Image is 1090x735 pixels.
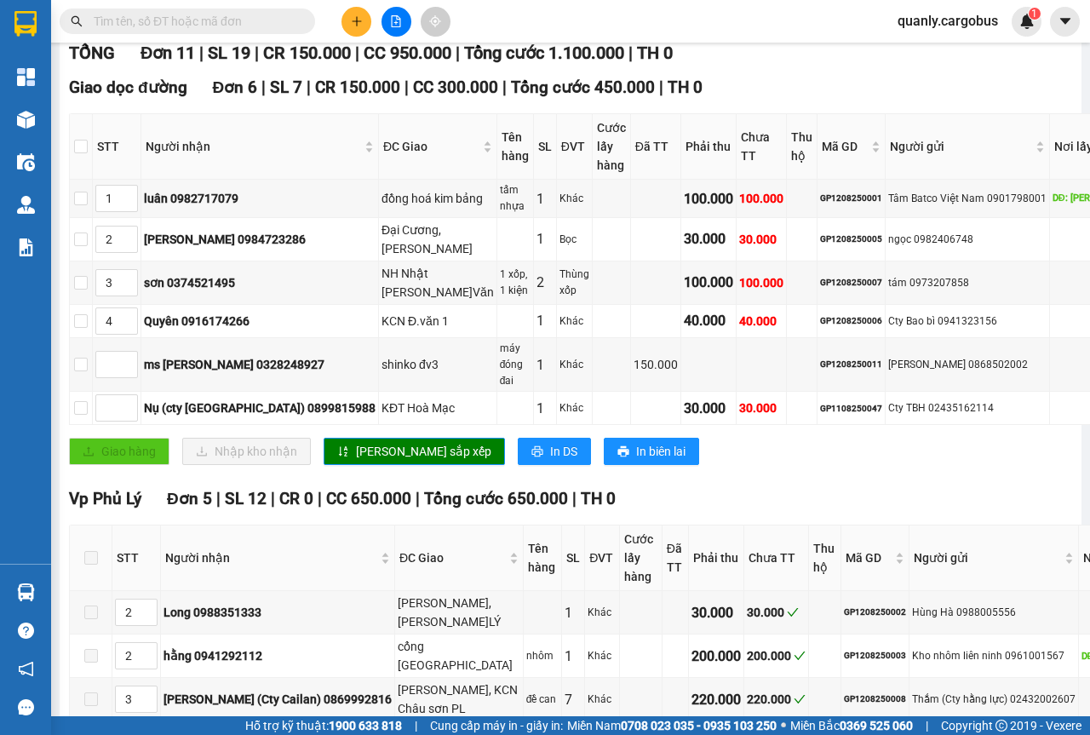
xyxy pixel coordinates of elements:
[1019,14,1035,29] img: icon-new-feature
[213,78,258,97] span: Đơn 6
[559,191,589,207] div: Khác
[841,678,909,721] td: GP1208250008
[163,690,392,709] div: [PERSON_NAME] (Cty Cailan) 0869992816
[413,78,498,97] span: CC 300.000
[888,275,1047,291] div: tám 0973207858
[464,43,624,63] span: Tổng cước 1.100.000
[912,692,1076,708] div: Thắm (Cty hằng lực) 02432002607
[787,606,799,618] span: check
[557,114,593,180] th: ĐVT
[794,650,806,662] span: check
[199,43,204,63] span: |
[329,719,402,732] strong: 1900 633 818
[399,548,506,567] span: ĐC Giao
[69,489,141,508] span: Vp Phủ Lý
[820,402,882,416] div: GP1108250047
[144,355,376,374] div: ms [PERSON_NAME] 0328248927
[381,399,494,417] div: KĐT Hoà Mạc
[261,78,266,97] span: |
[621,719,777,732] strong: 0708 023 035 - 0935 103 250
[71,15,83,27] span: search
[884,10,1012,32] span: quanly.cargobus
[500,267,531,299] div: 1 xốp, 1 kiện
[787,114,817,180] th: Thu hộ
[424,489,568,508] span: Tổng cước 650.000
[912,605,1076,621] div: Hùng Hà 0988005556
[381,264,494,301] div: NH Nhật [PERSON_NAME]Văn
[398,594,520,631] div: [PERSON_NAME], [PERSON_NAME]LÝ
[526,648,559,664] div: nhôm
[536,398,554,419] div: 1
[17,583,35,601] img: warehouse-icon
[167,489,212,508] span: Đơn 5
[888,191,1047,207] div: Tâm Batco Việt Nam 0901798001
[844,649,906,663] div: GP1208250003
[279,489,313,508] span: CR 0
[511,78,655,97] span: Tổng cước 450.000
[1058,14,1073,29] span: caret-down
[163,646,392,665] div: hằng 0941292112
[820,358,882,371] div: GP1208250011
[208,43,250,63] span: SL 19
[559,232,589,248] div: Bọc
[356,442,491,461] span: [PERSON_NAME] sắp xếp
[581,489,616,508] span: TH 0
[739,230,783,249] div: 30.000
[69,43,115,63] span: TỔNG
[841,635,909,678] td: GP1208250003
[381,7,411,37] button: file-add
[534,114,557,180] th: SL
[18,623,34,639] span: question-circle
[263,43,351,63] span: CR 150.000
[888,357,1047,373] div: [PERSON_NAME] 0868502002
[381,355,494,374] div: shinko đv3
[324,438,505,465] button: sort-ascending[PERSON_NAME] sắp xếp
[744,525,809,591] th: Chưa TT
[17,238,35,256] img: solution-icon
[163,603,392,622] div: Long 0988351333
[415,716,417,735] span: |
[593,114,631,180] th: Cước lấy hàng
[430,716,563,735] span: Cung cấp máy in - giấy in:
[888,313,1047,330] div: Cty Bao bì 0941323156
[69,78,187,97] span: Giao dọc đường
[565,602,582,623] div: 1
[636,442,686,461] span: In biên lai
[572,489,577,508] span: |
[637,43,673,63] span: TH 0
[684,188,733,210] div: 100.000
[620,525,663,591] th: Cước lấy hàng
[817,338,886,393] td: GP1208250011
[747,690,806,709] div: 220.000
[817,392,886,425] td: GP1108250047
[747,603,806,622] div: 30.000
[631,114,681,180] th: Đã TT
[559,267,589,299] div: Thùng xốp
[820,276,882,290] div: GP1208250007
[565,689,582,710] div: 7
[844,606,906,619] div: GP1208250002
[684,310,733,331] div: 40.000
[245,716,402,735] span: Hỗ trợ kỹ thuật:
[381,221,494,258] div: Đại Cương, [PERSON_NAME]
[604,438,699,465] button: printerIn biên lai
[588,692,617,708] div: Khác
[536,188,554,210] div: 1
[790,716,913,735] span: Miền Bắc
[416,489,420,508] span: |
[17,196,35,214] img: warehouse-icon
[588,648,617,664] div: Khác
[307,78,311,97] span: |
[817,305,886,338] td: GP1208250006
[617,445,629,459] span: printer
[820,233,882,246] div: GP1208250005
[531,445,543,459] span: printer
[94,12,295,31] input: Tìm tên, số ĐT hoặc mã đơn
[421,7,450,37] button: aim
[216,489,221,508] span: |
[739,312,783,330] div: 40.000
[144,312,376,330] div: Quyên 0916174266
[17,111,35,129] img: warehouse-icon
[524,525,562,591] th: Tên hàng
[456,43,460,63] span: |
